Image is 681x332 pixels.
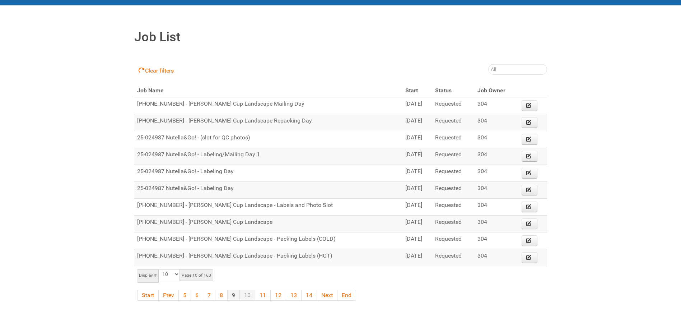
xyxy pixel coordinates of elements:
a: 5 [179,290,191,301]
td: 304 [475,114,519,131]
td: Requested [432,232,475,249]
td: [PHONE_NUMBER] - [PERSON_NAME] Cup Landscape - Packing Labels (COLD) [134,232,402,249]
span: Job Name [137,87,164,94]
td: Requested [432,131,475,148]
a: Prev [159,290,179,301]
td: 304 [475,97,519,114]
a: 11 [255,290,271,301]
a: 14 [302,290,317,301]
a: 7 [203,290,215,301]
td: Requested [432,148,475,165]
span: Job Owner [477,87,505,94]
a: 12 [271,290,286,301]
td: Requested [432,216,475,232]
td: [DATE] [402,249,432,266]
td: 304 [475,131,519,148]
td: [DATE] [402,232,432,249]
td: Requested [432,114,475,131]
td: 304 [475,216,519,232]
td: 25-024987 Nutella&Go! - (slot for QC photos) [134,131,402,148]
td: 304 [475,182,519,199]
td: 25-024987 Nutella&Go! - Labeling Day [134,182,402,199]
td: [PHONE_NUMBER] - [PERSON_NAME] Cup Landscape - Packing Labels (HOT) [134,249,402,266]
h1: Job List [134,27,547,47]
td: 25-024987 Nutella&Go! - Labeling/Mailing Day 1 [134,148,402,165]
td: [PHONE_NUMBER] - [PERSON_NAME] Cup Landscape Repacking Day [134,114,402,131]
td: 25-024987 Nutella&Go! - Labeling Day [134,165,402,182]
td: 304 [475,249,519,266]
a: Start [137,290,159,301]
td: [DATE] [402,114,432,131]
a: 9 [228,290,240,301]
a: 6 [191,290,203,301]
td: [PHONE_NUMBER] - [PERSON_NAME] Cup Landscape - Labels and Photo Slot [134,199,402,216]
a: Next [317,290,337,301]
td: Requested [432,97,475,114]
td: [DATE] [402,97,432,114]
td: [DATE] [402,216,432,232]
td: 304 [475,148,519,165]
td: Requested [432,165,475,182]
td: [PHONE_NUMBER] - [PERSON_NAME] Cup Landscape [134,216,402,232]
td: 304 [475,199,519,216]
a: End [337,290,356,301]
a: 10 [240,290,255,301]
td: [DATE] [402,182,432,199]
td: [DATE] [402,165,432,182]
input: All [488,64,547,75]
span: Start [405,87,418,94]
td: [PHONE_NUMBER] - [PERSON_NAME] Cup Landscape Mailing Day [134,97,402,114]
span: Status [435,87,452,94]
small: Page 10 of 160 [182,273,211,278]
a: 13 [286,290,302,301]
td: 304 [475,232,519,249]
td: Requested [432,182,475,199]
small: Display # [139,273,157,278]
td: [DATE] [402,131,432,148]
td: Requested [432,249,475,266]
td: Requested [432,199,475,216]
td: 304 [475,165,519,182]
td: [DATE] [402,148,432,165]
a: 8 [215,290,228,301]
a: Clear filters [134,65,178,76]
td: [DATE] [402,199,432,216]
